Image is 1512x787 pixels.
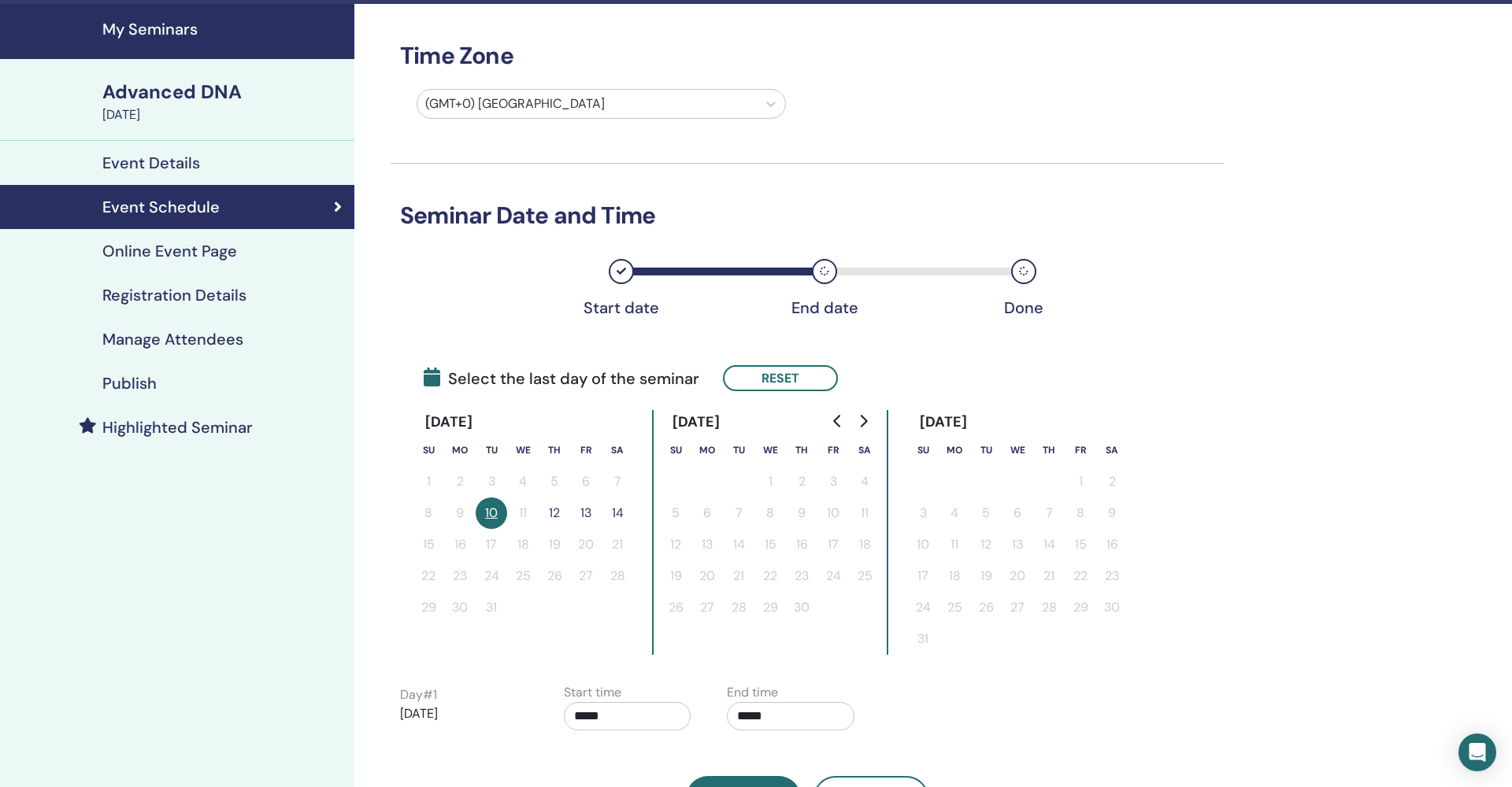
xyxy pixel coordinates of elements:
[754,466,786,497] button: 1
[391,42,1224,70] h3: Time Zone
[1096,529,1128,560] button: 16
[1065,434,1096,466] th: Friday
[400,704,528,723] p: [DATE]
[907,497,939,529] button: 3
[102,418,253,437] h4: Highlighted Seminar
[970,434,1002,466] th: Tuesday
[476,466,507,497] button: 3
[907,623,939,655] button: 31
[786,497,817,529] button: 9
[1033,592,1065,623] button: 28
[102,242,237,260] h4: Online Event Page
[849,529,880,560] button: 18
[970,529,1002,560] button: 12
[1002,434,1033,466] th: Wednesday
[754,434,786,466] th: Wednesday
[817,529,849,560] button: 17
[939,497,970,529] button: 4
[1033,434,1065,466] th: Thursday
[907,560,939,592] button: 17
[723,365,838,391] button: Reset
[849,497,880,529] button: 11
[564,683,621,702] label: Start time
[444,592,476,623] button: 30
[476,592,507,623] button: 31
[984,298,1063,317] div: Done
[102,153,200,172] h4: Event Details
[723,434,754,466] th: Tuesday
[1096,560,1128,592] button: 23
[582,298,661,317] div: Start date
[424,367,699,390] span: Select the last day of the seminar
[444,529,476,560] button: 16
[723,592,754,623] button: 28
[660,592,691,623] button: 26
[570,529,602,560] button: 20
[476,497,507,529] button: 10
[507,529,539,560] button: 18
[1002,497,1033,529] button: 6
[754,560,786,592] button: 22
[849,466,880,497] button: 4
[507,560,539,592] button: 25
[102,105,345,124] div: [DATE]
[1096,592,1128,623] button: 30
[786,434,817,466] th: Thursday
[1033,497,1065,529] button: 7
[413,560,444,592] button: 22
[939,592,970,623] button: 25
[660,560,691,592] button: 19
[939,434,970,466] th: Monday
[444,560,476,592] button: 23
[102,374,157,393] h4: Publish
[444,497,476,529] button: 9
[1065,466,1096,497] button: 1
[907,434,939,466] th: Sunday
[691,434,723,466] th: Monday
[660,529,691,560] button: 12
[754,592,786,623] button: 29
[1096,434,1128,466] th: Saturday
[1065,497,1096,529] button: 8
[102,20,345,39] h4: My Seminars
[817,466,849,497] button: 3
[102,79,345,105] div: Advanced DNA
[1033,529,1065,560] button: 14
[1096,497,1128,529] button: 9
[1065,529,1096,560] button: 15
[786,560,817,592] button: 23
[413,410,486,434] div: [DATE]
[907,410,980,434] div: [DATE]
[786,466,817,497] button: 2
[413,592,444,623] button: 29
[570,434,602,466] th: Friday
[849,434,880,466] th: Saturday
[691,529,723,560] button: 13
[476,434,507,466] th: Tuesday
[1065,560,1096,592] button: 22
[907,529,939,560] button: 10
[413,466,444,497] button: 1
[476,560,507,592] button: 24
[1002,592,1033,623] button: 27
[1096,466,1128,497] button: 2
[786,529,817,560] button: 16
[570,466,602,497] button: 6
[539,434,570,466] th: Thursday
[539,497,570,529] button: 12
[850,405,876,437] button: Go to next month
[602,529,633,560] button: 21
[1033,560,1065,592] button: 21
[507,434,539,466] th: Wednesday
[444,466,476,497] button: 2
[1065,592,1096,623] button: 29
[602,560,633,592] button: 28
[970,497,1002,529] button: 5
[539,466,570,497] button: 5
[602,497,633,529] button: 14
[723,529,754,560] button: 14
[849,560,880,592] button: 25
[102,330,243,349] h4: Manage Attendees
[602,434,633,466] th: Saturday
[727,683,778,702] label: End time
